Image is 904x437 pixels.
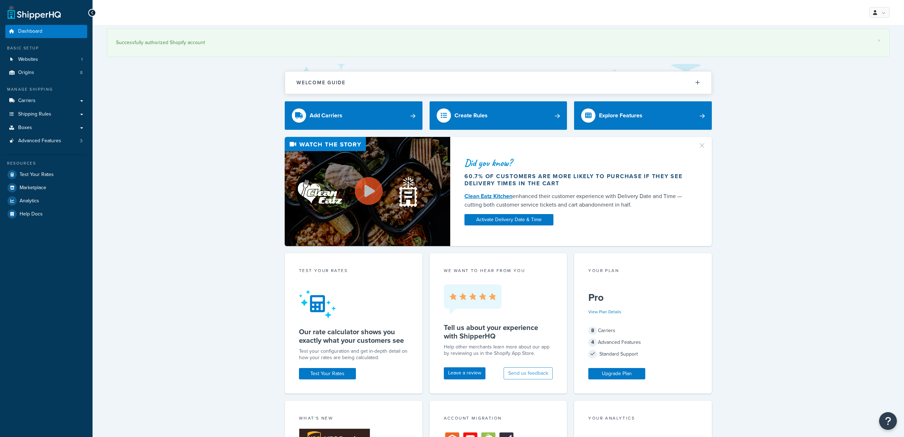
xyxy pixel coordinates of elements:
h2: Welcome Guide [296,80,346,85]
a: × [878,38,881,43]
div: Your Plan [588,267,698,276]
a: Explore Features [574,101,712,130]
a: View Plan Details [588,309,621,315]
div: Standard Support [588,349,698,359]
span: Test Your Rates [20,172,54,178]
div: Resources [5,160,87,166]
li: Websites [5,53,87,66]
p: we want to hear from you [444,267,553,274]
div: Test your rates [299,267,408,276]
span: Dashboard [18,28,42,34]
div: Manage Shipping [5,86,87,92]
a: Origins8 [5,66,87,79]
span: Help Docs [20,211,43,217]
a: Upgrade Plan [588,368,645,379]
button: Welcome Guide [285,71,711,94]
span: Carriers [18,98,36,104]
a: Test Your Rates [5,168,87,181]
a: Activate Delivery Date & Time [464,214,553,225]
li: Advanced Features [5,134,87,148]
span: Shipping Rules [18,111,51,117]
a: Add Carriers [285,101,422,130]
div: Your Analytics [588,415,698,423]
a: Help Docs [5,208,87,220]
button: Send us feedback [504,367,553,379]
a: Carriers [5,94,87,107]
span: 1 [81,57,83,63]
a: Test Your Rates [299,368,356,379]
h5: Our rate calculator shows you exactly what your customers see [299,327,408,345]
div: Carriers [588,326,698,336]
span: 8 [588,326,597,335]
h5: Tell us about your experience with ShipperHQ [444,323,553,340]
div: Account Migration [444,415,553,423]
a: Marketplace [5,181,87,194]
a: Websites1 [5,53,87,66]
a: Boxes [5,121,87,134]
div: Create Rules [454,111,488,121]
span: Websites [18,57,38,63]
a: Leave a review [444,367,485,379]
a: Advanced Features3 [5,134,87,148]
span: Analytics [20,198,39,204]
span: 3 [80,138,83,144]
span: Advanced Features [18,138,61,144]
a: Dashboard [5,25,87,38]
span: Boxes [18,125,32,131]
div: 60.7% of customers are more likely to purchase if they see delivery times in the cart [464,173,689,187]
a: Create Rules [430,101,567,130]
div: enhanced their customer experience with Delivery Date and Time — cutting both customer service ti... [464,192,689,209]
span: Marketplace [20,185,46,191]
a: Shipping Rules [5,108,87,121]
h5: Pro [588,292,698,303]
div: Test your configuration and get in-depth detail on how your rates are being calculated. [299,348,408,361]
div: Explore Features [599,111,642,121]
img: Video thumbnail [285,137,450,246]
div: What's New [299,415,408,423]
a: Analytics [5,194,87,207]
div: Did you know? [464,158,689,168]
span: 8 [80,70,83,76]
div: Advanced Features [588,337,698,347]
div: Successfully authorized Shopify account [116,38,881,48]
p: Help other merchants learn more about our app by reviewing us in the Shopify App Store. [444,344,553,357]
div: Add Carriers [310,111,342,121]
a: Clean Eatz Kitchen [464,192,513,200]
li: Origins [5,66,87,79]
span: 4 [588,338,597,347]
button: Open Resource Center [879,412,897,430]
span: Origins [18,70,34,76]
div: Basic Setup [5,45,87,51]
